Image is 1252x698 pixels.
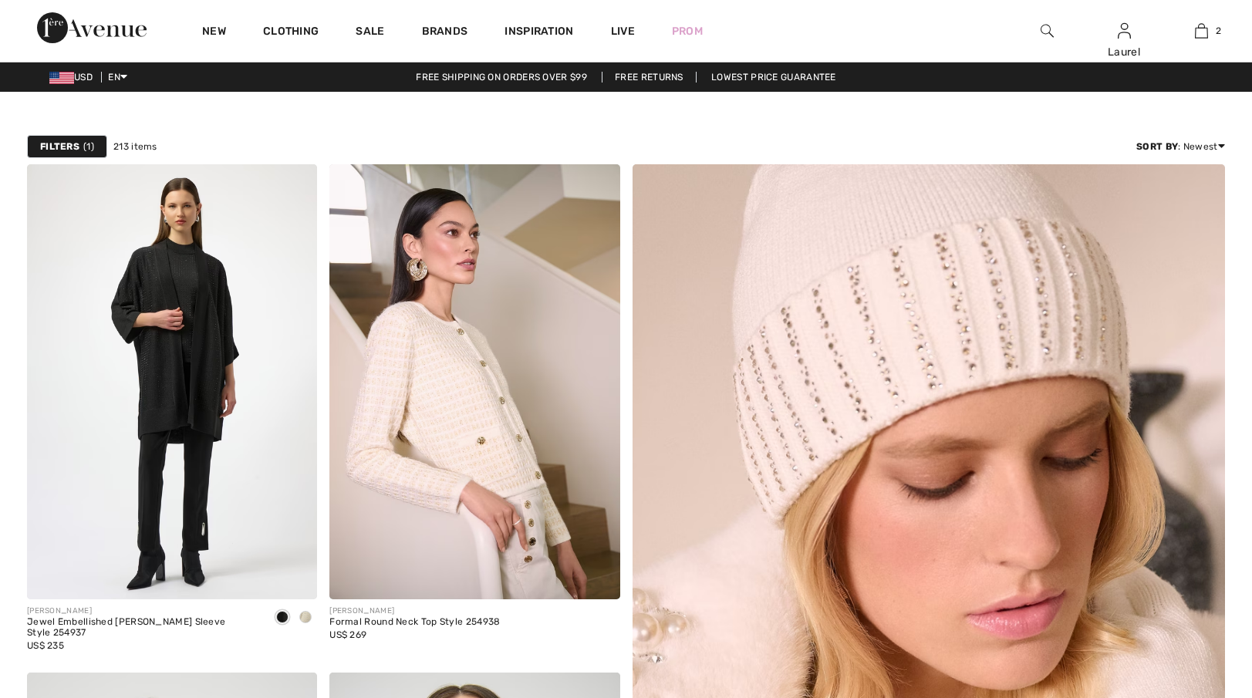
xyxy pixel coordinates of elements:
[611,23,635,39] a: Live
[27,617,258,639] div: Jewel Embellished [PERSON_NAME] Sleeve Style 254937
[403,72,599,83] a: Free shipping on orders over $99
[329,617,500,628] div: Formal Round Neck Top Style 254938
[294,605,317,631] div: Birch/silver
[699,72,849,83] a: Lowest Price Guarantee
[1086,44,1162,60] div: Laurel
[1041,22,1054,40] img: search the website
[49,72,99,83] span: USD
[1136,140,1225,153] div: : Newest
[422,25,468,41] a: Brands
[329,629,366,640] span: US$ 269
[27,605,258,617] div: [PERSON_NAME]
[1136,141,1178,152] strong: Sort By
[27,164,317,599] img: Jewel Embellished Kimono Sleeve Style 254937. Black/Black
[1118,22,1131,40] img: My Info
[1163,22,1239,40] a: 2
[202,25,226,41] a: New
[37,12,147,43] img: 1ère Avenue
[108,72,127,83] span: EN
[113,140,157,153] span: 213 items
[1216,24,1221,38] span: 2
[1118,23,1131,38] a: Sign In
[40,140,79,153] strong: Filters
[505,25,573,41] span: Inspiration
[263,25,319,41] a: Clothing
[27,640,64,651] span: US$ 235
[329,164,619,599] img: Formal Round Neck Top Style 254938. Winter white/gold
[356,25,384,41] a: Sale
[602,72,697,83] a: Free Returns
[49,72,74,84] img: US Dollar
[329,605,500,617] div: [PERSON_NAME]
[83,140,94,153] span: 1
[672,23,703,39] a: Prom
[1195,22,1208,40] img: My Bag
[271,605,294,631] div: Black/Black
